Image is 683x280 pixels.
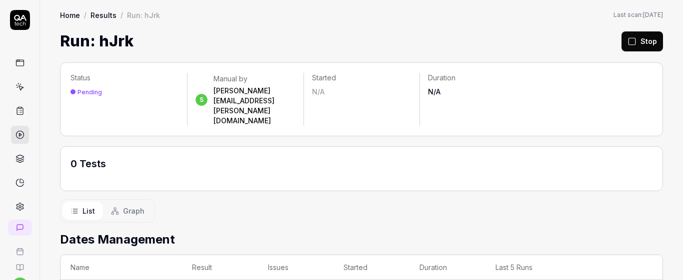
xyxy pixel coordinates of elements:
[8,220,32,236] a: New conversation
[84,10,86,20] div: /
[312,87,324,96] span: N/A
[60,10,80,20] a: Home
[4,240,35,256] a: Book a call with us
[409,255,485,280] th: Duration
[60,231,663,249] h2: Dates Management
[60,30,133,52] h1: Run: hJrk
[82,206,95,216] span: List
[613,10,663,19] span: Last scan:
[90,10,116,20] a: Results
[195,94,207,106] span: s
[103,202,152,220] button: Graph
[182,255,258,280] th: Result
[485,255,586,280] th: Last 5 Runs
[4,256,35,272] a: Documentation
[60,255,182,280] th: Name
[643,11,663,18] time: [DATE]
[428,73,528,83] p: Duration
[62,202,103,220] button: List
[258,255,334,280] th: Issues
[613,10,663,19] button: Last scan:[DATE]
[127,10,160,20] div: Run: hJrk
[77,88,102,96] div: Pending
[213,74,295,84] div: Manual by
[621,31,663,51] button: Stop
[213,86,295,126] div: [PERSON_NAME][EMAIL_ADDRESS][PERSON_NAME][DOMAIN_NAME]
[123,206,144,216] span: Graph
[312,73,412,83] p: Started
[70,73,179,83] p: Status
[70,158,106,170] span: 0 Tests
[120,10,123,20] div: /
[428,87,440,96] span: N/A
[333,255,409,280] th: Started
